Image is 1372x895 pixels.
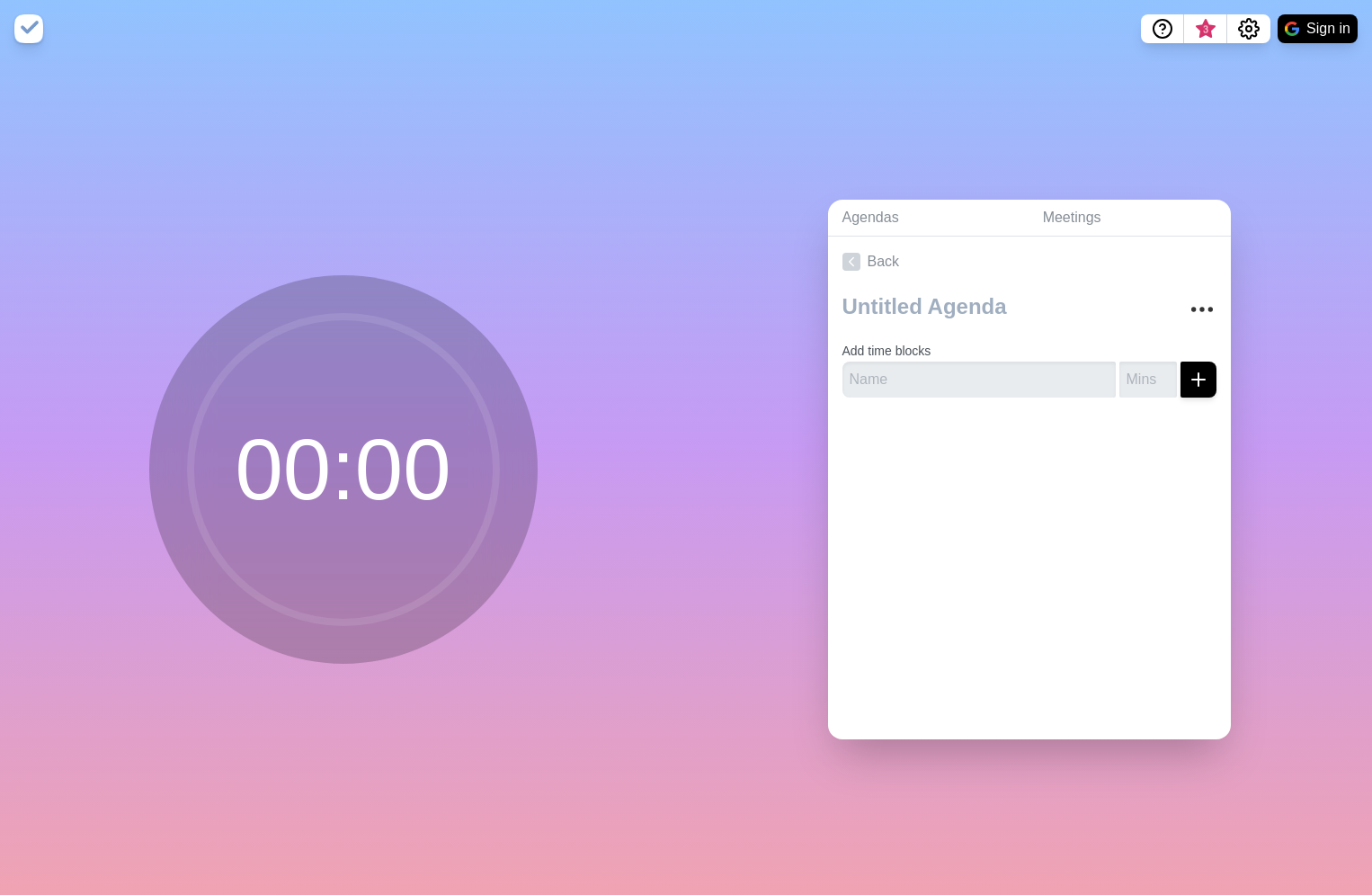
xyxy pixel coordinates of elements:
[1227,14,1270,43] button: Settings
[1285,22,1299,36] img: google logo
[828,200,1029,237] a: Agendas
[14,14,43,43] img: timeblocks logo
[1119,362,1177,398] input: Mins
[1278,14,1358,43] button: Sign in
[1029,200,1231,237] a: Meetings
[1184,291,1220,327] button: More
[1184,14,1227,43] button: What’s new
[1198,22,1213,37] span: 3
[1141,14,1184,43] button: Help
[842,344,931,358] label: Add time blocks
[828,237,1231,287] a: Back
[842,362,1116,398] input: Name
